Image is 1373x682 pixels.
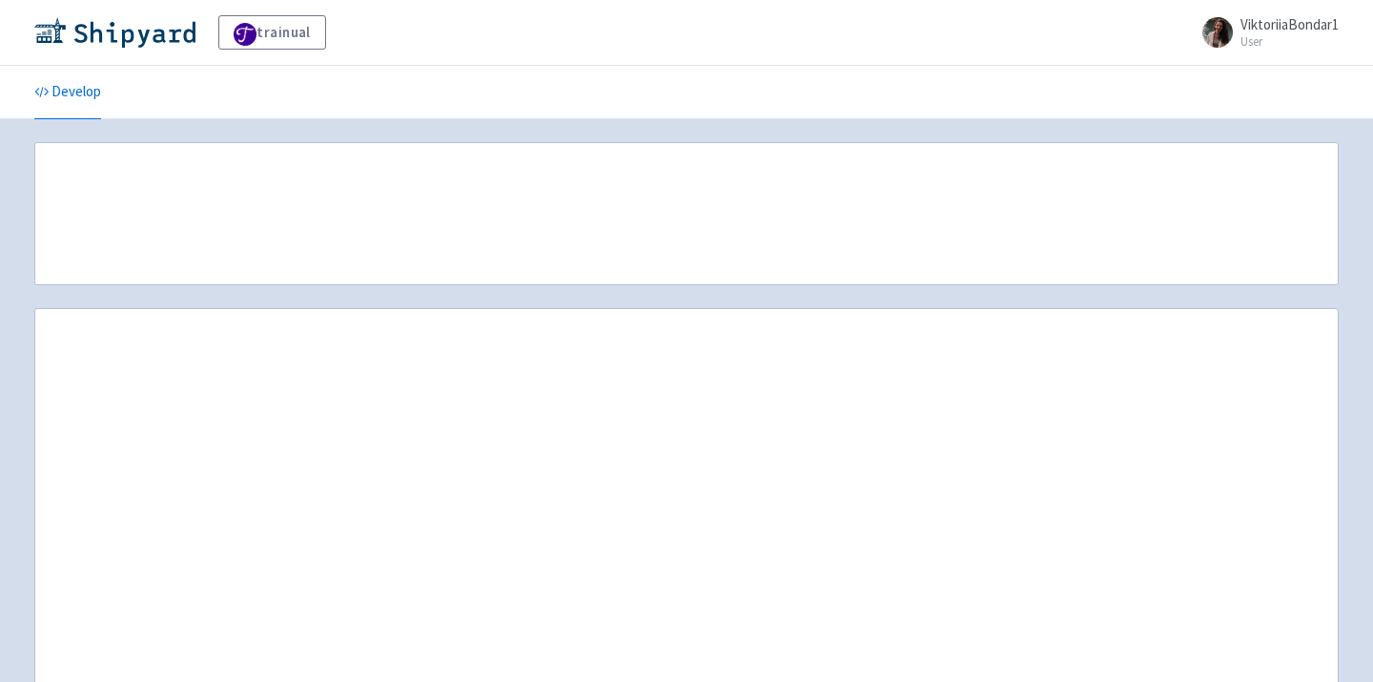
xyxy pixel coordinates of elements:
[34,66,101,119] a: Develop
[218,15,326,50] a: trainual
[1240,15,1339,33] span: ViktoriiaBondar1
[34,17,195,48] img: Shipyard logo
[1191,17,1339,48] a: ViktoriiaBondar1 User
[1240,35,1339,48] small: User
